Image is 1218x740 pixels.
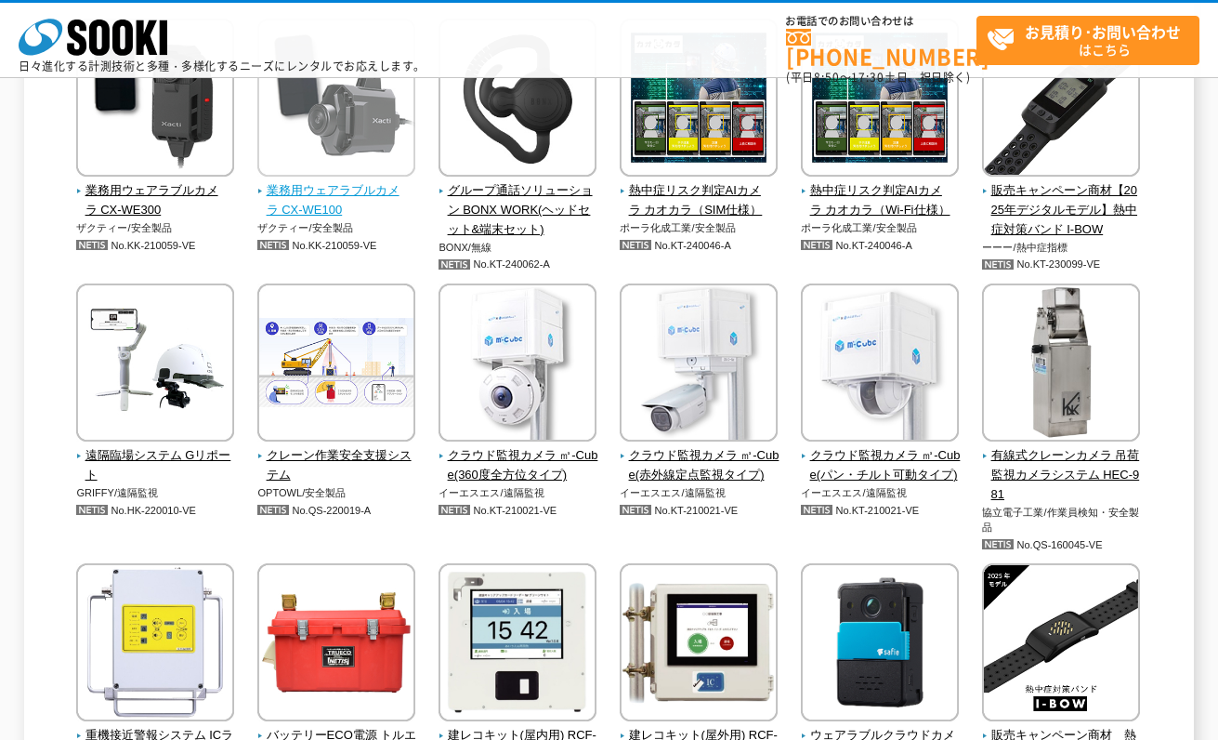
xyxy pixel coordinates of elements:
p: 日々進化する計測技術と多種・多様化するニーズにレンタルでお応えします。 [19,60,426,72]
p: イーエスエス/遠隔監視 [801,485,960,501]
p: OPTOWL/安全製品 [257,485,416,501]
span: 業務用ウェアラブルカメラ CX-WE300 [76,181,235,220]
p: イーエスエス/遠隔監視 [620,485,779,501]
a: グループ通話ソリューション BONX WORK(ヘッドセット&端末セット) [439,165,597,240]
p: No.KT-210021-VE [439,501,597,521]
p: No.KT-240062-A [439,255,597,274]
img: 業務用ウェアラブルカメラ CX-WE300 [76,19,234,181]
img: 建レコキット(屋外用) RCF-CC01 [620,563,778,726]
img: 遠隔臨場システム Gリポート [76,284,234,446]
a: 熱中症リスク判定AIカメラ カオカラ（Wi-Fi仕様） [801,165,960,220]
p: BONX/無線 [439,240,597,256]
p: No.QS-160045-VE [982,535,1141,555]
img: 熱中症リスク判定AIカメラ カオカラ（Wi-Fi仕様） [801,19,959,181]
a: 業務用ウェアラブルカメラ CX-WE300 [76,165,235,220]
p: ポーラ化成工業/安全製品 [620,220,779,236]
a: 業務用ウェアラブルカメラ CX-WE100 [257,165,416,220]
img: 販売キャンペーン商材【2025年デジタルモデル】熱中症対策バンド I-BOW [982,19,1140,181]
img: クラウド監視カメラ ㎥-Cube(パン・チルト可動タイプ) [801,284,959,446]
a: [PHONE_NUMBER] [786,29,976,67]
p: No.KK-210059-VE [257,236,416,256]
p: No.HK-220010-VE [76,501,235,521]
p: No.QS-220019-A [257,501,416,521]
span: クラウド監視カメラ ㎥-Cube(赤外線定点監視タイプ) [620,446,779,485]
p: No.KT-240046-A [620,236,779,256]
a: クラウド監視カメラ ㎥-Cube(パン・チルト可動タイプ) [801,429,960,485]
a: クラウド監視カメラ ㎥-Cube(赤外線定点監視タイプ) [620,429,779,485]
span: 有線式クレーンカメラ 吊荷監視カメラシステム HEC-981 [982,446,1141,504]
p: 協立電子工業/作業員検知・安全製品 [982,505,1141,535]
span: 熱中症リスク判定AIカメラ カオカラ（Wi-Fi仕様） [801,181,960,220]
span: 8:50 [814,69,840,86]
img: グループ通話ソリューション BONX WORK(ヘッドセット&端末セット) [439,19,596,181]
img: 重機接近警報システム ICライダーZ [76,563,234,726]
strong: お見積り･お問い合わせ [1025,20,1181,43]
span: はこちら [987,17,1198,63]
img: 熱中症リスク判定AIカメラ カオカラ（SIM仕様） [620,19,778,181]
a: クラウド監視カメラ ㎥-Cube(360度全方位タイプ) [439,429,597,485]
span: 17:30 [851,69,884,86]
img: ウェアラブルクラウドカメラ Safie Pocket2 Plus [801,563,959,726]
img: 有線式クレーンカメラ 吊荷監視カメラシステム HEC-981 [982,284,1140,446]
a: お見積り･お問い合わせはこちら [976,16,1199,65]
span: 業務用ウェアラブルカメラ CX-WE100 [257,181,416,220]
p: No.KT-210021-VE [801,501,960,521]
span: 熱中症リスク判定AIカメラ カオカラ（SIM仕様） [620,181,779,220]
p: No.KT-230099-VE [982,255,1141,274]
p: No.KK-210059-VE [76,236,235,256]
p: ポーラ化成工業/安全製品 [801,220,960,236]
span: 販売キャンペーン商材【2025年デジタルモデル】熱中症対策バンド I-BOW [982,181,1141,239]
a: 販売キャンペーン商材【2025年デジタルモデル】熱中症対策バンド I-BOW [982,165,1141,240]
p: No.KT-240046-A [801,236,960,256]
img: 業務用ウェアラブルカメラ CX-WE100 [257,19,415,181]
a: クレーン作業安全支援システム [257,429,416,485]
img: クラウド監視カメラ ㎥-Cube(360度全方位タイプ) [439,284,596,446]
p: No.KT-210021-VE [620,501,779,521]
p: ーーー/熱中症指標 [982,240,1141,256]
img: クラウド監視カメラ ㎥-Cube(赤外線定点監視タイプ) [620,284,778,446]
span: クラウド監視カメラ ㎥-Cube(パン・チルト可動タイプ) [801,446,960,485]
span: (平日 ～ 土日、祝日除く) [786,69,970,86]
a: 遠隔臨場システム Gリポート [76,429,235,485]
p: ザクティー/安全製品 [76,220,235,236]
a: 熱中症リスク判定AIカメラ カオカラ（SIM仕様） [620,165,779,220]
span: お電話でのお問い合わせは [786,16,976,27]
img: 建レコキット(屋内用) RCF-CC11 [439,563,596,726]
p: イーエスエス/遠隔監視 [439,485,597,501]
span: クレーン作業安全支援システム [257,446,416,485]
img: 販売キャンペーン商材 熱中対策バンド I-BOW [982,563,1140,726]
img: バッテリーECO電源 トルエコ [257,563,415,726]
a: 有線式クレーンカメラ 吊荷監視カメラシステム HEC-981 [982,429,1141,505]
p: GRIFFY/遠隔監視 [76,485,235,501]
span: グループ通話ソリューション BONX WORK(ヘッドセット&端末セット) [439,181,597,239]
span: クラウド監視カメラ ㎥-Cube(360度全方位タイプ) [439,446,597,485]
p: ザクティー/安全製品 [257,220,416,236]
img: クレーン作業安全支援システム [257,284,415,446]
span: 遠隔臨場システム Gリポート [76,446,235,485]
